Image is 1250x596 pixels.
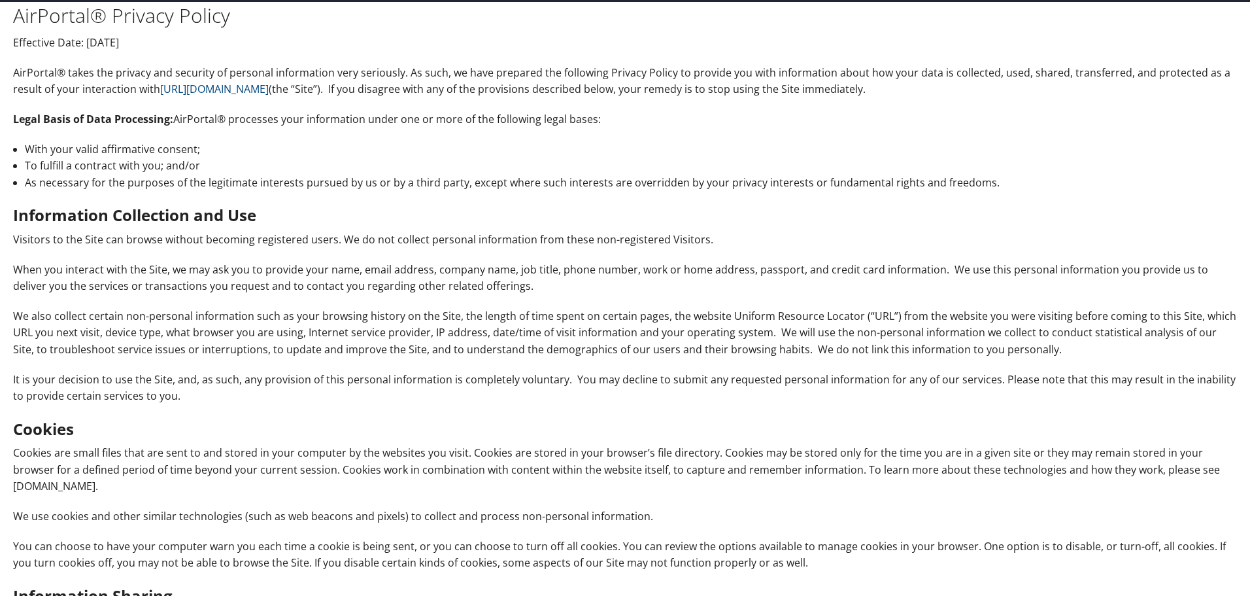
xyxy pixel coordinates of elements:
p: You can choose to have your computer warn you each time a cookie is being sent, or you can choose... [13,538,1237,572]
p: When you interact with the Site, we may ask you to provide your name, email address, company name... [13,262,1237,295]
li: With your valid affirmative consent; [25,141,1237,158]
h1: AirPortal® Privacy Policy [13,2,1237,29]
strong: Information Collection and Use [13,204,256,226]
p: AirPortal® processes your information under one or more of the following legal bases: [13,111,1237,128]
strong: Legal Basis of Data Processing: [13,112,173,126]
p: AirPortal® takes the privacy and security of personal information very seriously. As such, we hav... [13,65,1237,98]
a: [URL][DOMAIN_NAME] [160,82,269,96]
p: Effective Date: [DATE] [13,35,1237,52]
p: It is your decision to use the Site, and, as such, any provision of this personal information is ... [13,372,1237,405]
p: Visitors to the Site can browse without becoming registered users. We do not collect personal inf... [13,232,1237,249]
li: As necessary for the purposes of the legitimate interests pursued by us or by a third party, exce... [25,175,1237,192]
strong: Cookies [13,418,74,440]
p: Cookies are small files that are sent to and stored in your computer by the websites you visit. C... [13,445,1237,495]
p: We use cookies and other similar technologies (such as web beacons and pixels) to collect and pro... [13,508,1237,525]
li: To fulfill a contract with you; and/or [25,158,1237,175]
p: We also collect certain non-personal information such as your browsing history on the Site, the l... [13,308,1237,359]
